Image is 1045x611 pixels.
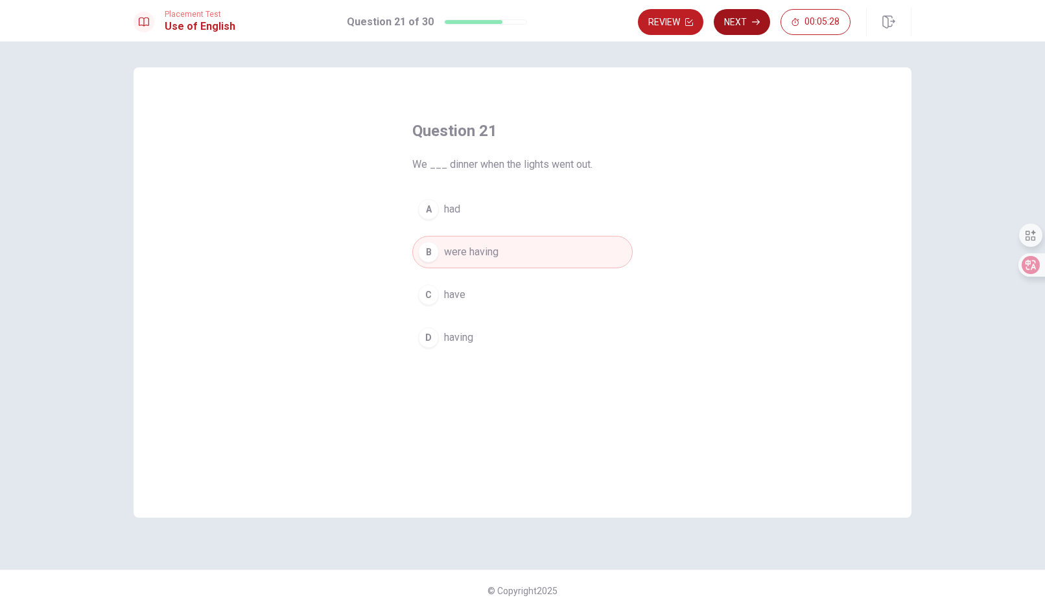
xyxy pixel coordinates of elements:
span: having [444,330,473,345]
button: Chave [412,279,633,311]
h4: Question 21 [412,121,633,141]
span: had [444,202,460,217]
button: 00:05:28 [781,9,851,35]
h1: Question 21 of 30 [347,14,434,30]
span: have [444,287,465,303]
h1: Use of English [165,19,235,34]
button: Dhaving [412,321,633,354]
button: Bwere having [412,236,633,268]
button: Review [638,9,703,35]
span: Placement Test [165,10,235,19]
button: Ahad [412,193,633,225]
div: D [418,327,439,348]
span: 00:05:28 [804,17,840,27]
div: B [418,242,439,262]
span: © Copyright 2025 [487,586,558,596]
span: were having [444,244,499,260]
div: A [418,199,439,220]
span: We ___ dinner when the lights went out. [412,157,633,172]
button: Next [714,9,770,35]
div: C [418,284,439,305]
